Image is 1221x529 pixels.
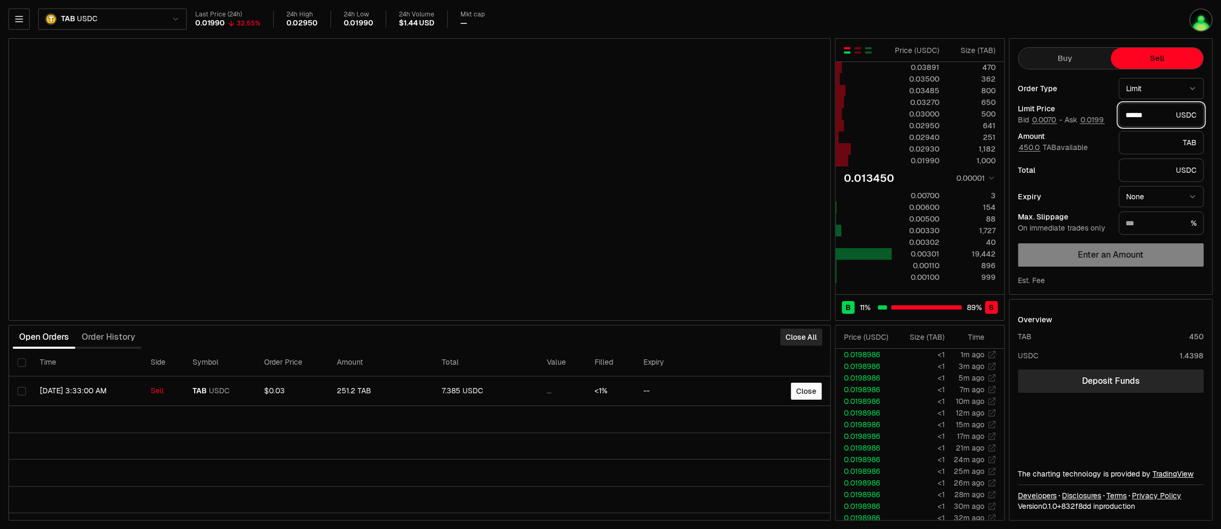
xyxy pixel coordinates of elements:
time: 7m ago [960,385,984,394]
div: Total [1018,166,1110,174]
div: 40 [948,237,996,248]
td: 0.0198986 [835,512,896,524]
span: USDC [209,386,230,396]
time: 15m ago [956,420,984,429]
button: None [1119,186,1203,207]
button: 0.00001 [953,172,996,184]
time: 1m ago [961,350,984,359]
div: 1,182 [948,144,996,154]
span: TAB [61,14,75,24]
td: <1 [896,500,945,512]
div: 470 [948,62,996,73]
img: TAB Logo [46,14,56,24]
div: 0.00100 [892,272,939,283]
button: Show Buy and Sell Orders [843,46,851,55]
div: Size ( TAB ) [904,332,945,342]
td: 0.0198986 [835,454,896,465]
td: 0.0198986 [835,349,896,360]
div: 1.4398 [1180,350,1203,361]
time: 28m ago [954,490,984,499]
div: Expiry [1018,193,1110,200]
div: 24h Volume [399,11,434,19]
div: 251 [948,132,996,143]
div: 0.00700 [892,190,939,201]
td: <1 [896,465,945,477]
td: 0.0198986 [835,442,896,454]
td: <1 [896,372,945,384]
button: 450.0 [1018,143,1041,152]
a: Terms [1106,490,1127,501]
div: 0.03000 [892,109,939,119]
a: Disclosures [1062,490,1101,501]
button: Show Buy Orders Only [864,46,873,55]
div: 0.03891 [892,62,939,73]
div: Limit Price [1018,105,1110,112]
td: <1 [896,454,945,465]
th: Value [538,349,586,376]
div: 999 [948,272,996,283]
button: 0.0199 [1079,116,1105,124]
td: 0.0198986 [835,407,896,419]
td: <1 [896,512,945,524]
span: Bid - [1018,116,1062,125]
time: [DATE] 3:33:00 AM [40,386,107,395]
div: 0.013450 [844,171,894,186]
time: 3m ago [958,362,984,371]
div: 0.02930 [892,144,939,154]
button: Show Sell Orders Only [853,46,862,55]
img: 123 [1190,10,1211,31]
td: <1 [896,349,945,360]
time: 32m ago [954,513,984,523]
div: TAB [1119,131,1203,154]
div: 362 [948,74,996,84]
div: Price ( USDC ) [844,332,895,342]
td: 0.0198986 [835,489,896,500]
div: Max. Slippage [1018,213,1110,221]
div: 0.03485 [892,85,939,96]
td: <1 [896,395,945,407]
div: 251.2 TAB [337,386,425,396]
div: 0.00110 [892,260,939,271]
td: <1 [896,489,945,500]
button: Order History [75,327,142,348]
td: 0.0198986 [835,360,896,372]
div: 0.02950 [892,120,939,131]
div: USDC [1018,350,1039,361]
button: Buy [1018,48,1111,69]
time: 12m ago [956,408,984,418]
th: Total [433,349,538,376]
div: 0.02940 [892,132,939,143]
div: 0.00301 [892,249,939,259]
div: Time [954,332,984,342]
div: Est. Fee [1018,275,1045,286]
td: <1 [896,384,945,395]
button: Open Orders [13,327,75,348]
div: The charting technology is provided by [1018,469,1203,479]
time: 17m ago [957,431,984,441]
time: 10m ago [956,396,984,406]
td: 0.0198986 [835,372,896,384]
span: B [845,302,851,313]
time: 21m ago [956,443,984,453]
div: Sell [151,386,176,396]
div: Amount [1018,133,1110,140]
button: Sell [1111,48,1203,69]
a: Deposit Funds [1018,369,1203,393]
div: 641 [948,120,996,131]
div: 1,000 [948,155,996,166]
span: $0.03 [264,386,284,395]
a: Privacy Policy [1132,490,1181,501]
th: Symbol [184,349,256,376]
div: Order Type [1018,85,1110,92]
div: 0.01990 [892,155,939,166]
td: 0.0198986 [835,477,896,489]
div: 0.00330 [892,225,939,236]
div: 24h Low [344,11,373,19]
div: ... [547,386,578,396]
div: <1% [594,386,626,396]
div: USDC [1119,158,1203,182]
td: 0.0198986 [835,430,896,442]
td: 0.0198986 [835,384,896,395]
div: 19,442 [948,249,996,259]
time: 26m ago [954,478,984,488]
